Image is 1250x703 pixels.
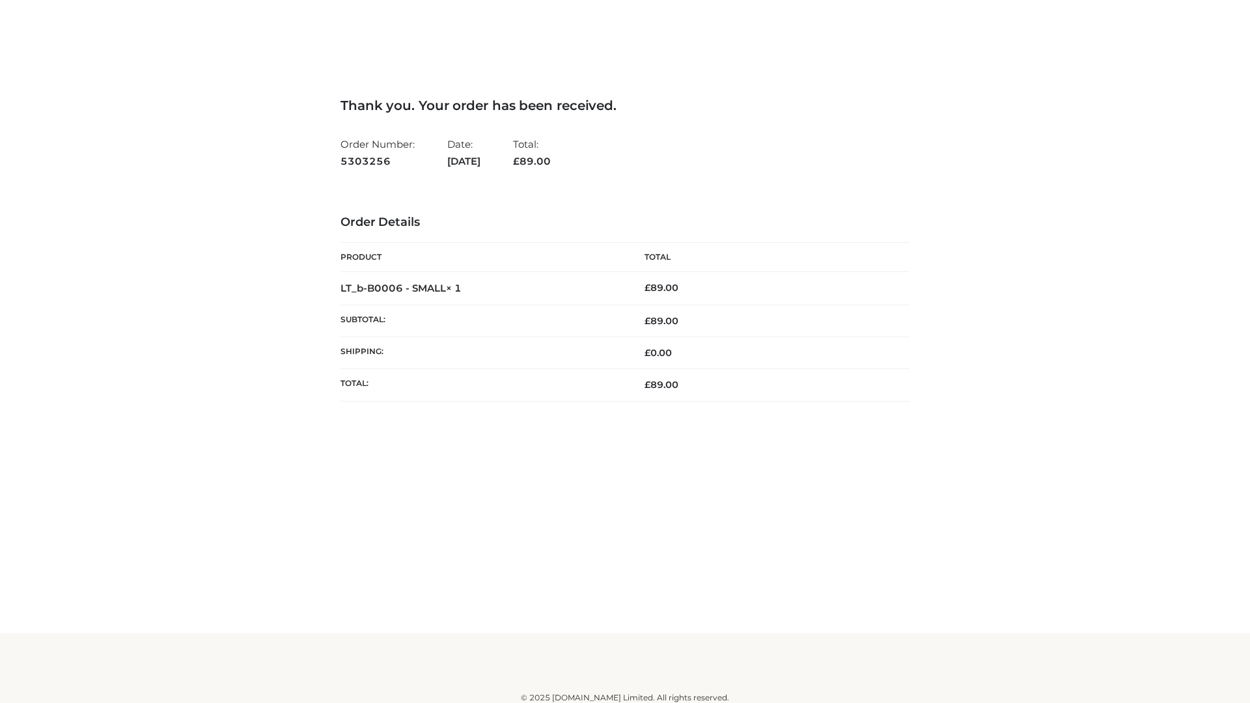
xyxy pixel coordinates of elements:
[645,282,678,294] bdi: 89.00
[645,347,650,359] span: £
[340,133,415,172] li: Order Number:
[340,243,625,272] th: Product
[340,337,625,369] th: Shipping:
[645,315,678,327] span: 89.00
[645,315,650,327] span: £
[340,153,415,170] strong: 5303256
[645,379,650,391] span: £
[645,282,650,294] span: £
[513,155,520,167] span: £
[645,347,672,359] bdi: 0.00
[447,133,480,172] li: Date:
[447,153,480,170] strong: [DATE]
[340,282,462,294] strong: LT_b-B0006 - SMALL
[340,215,910,230] h3: Order Details
[513,133,551,172] li: Total:
[645,379,678,391] span: 89.00
[340,305,625,337] th: Subtotal:
[513,155,551,167] span: 89.00
[340,98,910,113] h3: Thank you. Your order has been received.
[446,282,462,294] strong: × 1
[340,369,625,401] th: Total:
[625,243,910,272] th: Total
